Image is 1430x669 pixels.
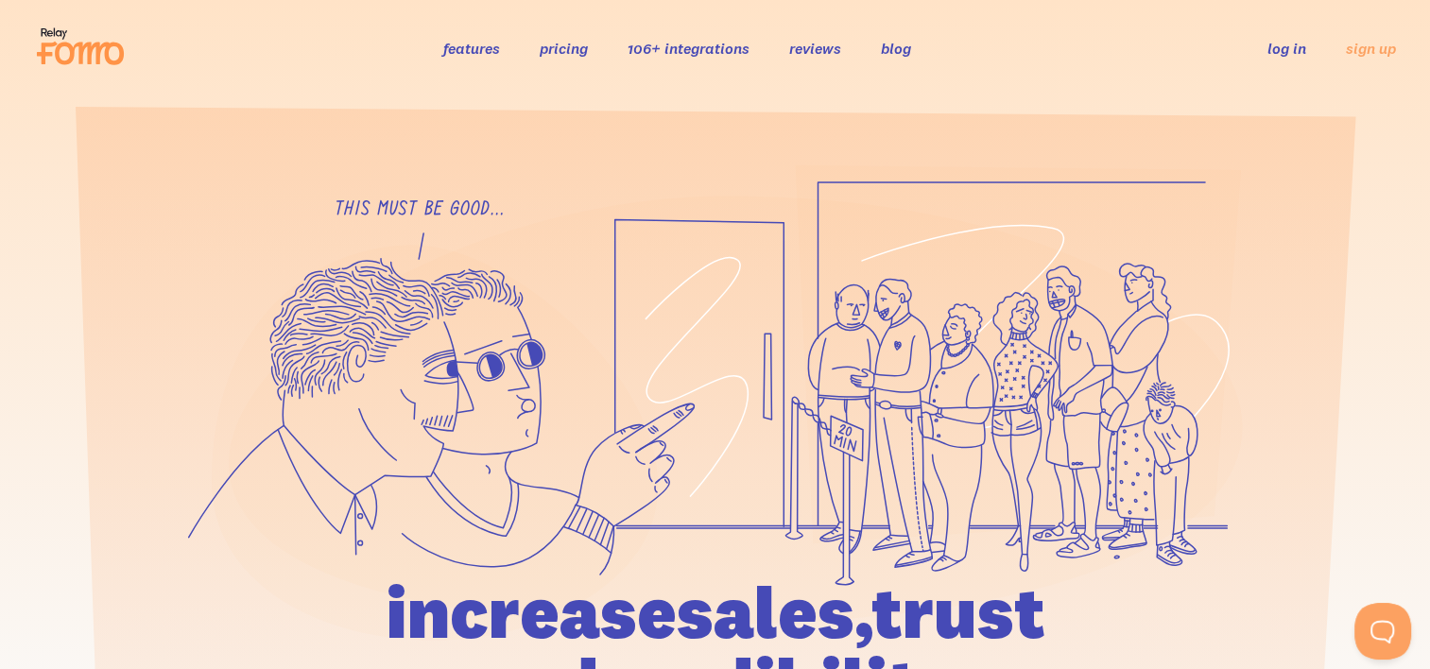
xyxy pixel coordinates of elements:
[1346,39,1396,59] a: sign up
[1267,39,1306,58] a: log in
[540,39,588,58] a: pricing
[789,39,841,58] a: reviews
[628,39,749,58] a: 106+ integrations
[1354,603,1411,660] iframe: Help Scout Beacon - Open
[443,39,500,58] a: features
[881,39,911,58] a: blog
